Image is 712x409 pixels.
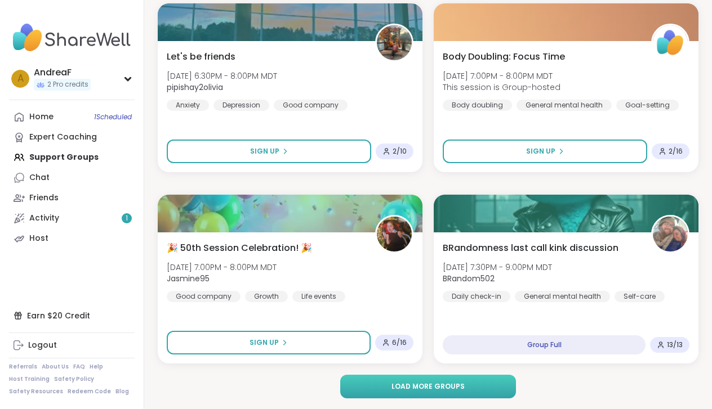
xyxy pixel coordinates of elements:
[126,214,128,223] span: 1
[167,241,312,255] span: 🎉 50th Session Celebration! 🎉
[9,18,135,57] img: ShareWell Nav Logo
[443,50,565,64] span: Body Doubling: Focus Time
[47,80,88,89] span: 2 Pro credits
[526,146,555,156] span: Sign Up
[517,100,612,111] div: General mental health
[616,100,679,111] div: Goal-setting
[292,291,345,302] div: Life events
[250,338,279,348] span: Sign Up
[274,100,348,111] div: Good company
[443,70,560,82] span: [DATE] 7:00PM - 8:00PM MDT
[443,262,552,273] span: [DATE] 7:30PM - 9:00PM MDT
[250,146,279,156] span: Sign Up
[9,363,37,371] a: Referrals
[167,273,210,284] b: Jasmine95
[9,375,50,383] a: Host Training
[29,233,48,244] div: Host
[167,140,371,163] button: Sign Up
[515,291,610,302] div: General mental health
[653,217,688,251] img: BRandom502
[443,140,647,163] button: Sign Up
[340,375,516,398] button: Load more groups
[443,335,646,354] div: Group Full
[653,25,688,60] img: ShareWell
[29,172,50,183] div: Chat
[29,213,59,224] div: Activity
[9,107,135,127] a: Home1Scheduled
[443,241,618,255] span: BRandomness last call kink discussion
[167,82,223,93] b: pipishay2olivia
[29,132,97,143] div: Expert Coaching
[167,100,209,111] div: Anxiety
[9,168,135,188] a: Chat
[9,305,135,326] div: Earn $20 Credit
[17,71,24,86] span: A
[9,228,135,249] a: Host
[167,70,277,82] span: [DATE] 6:30PM - 8:00PM MDT
[667,340,683,349] span: 13 / 13
[391,381,465,392] span: Load more groups
[29,192,59,204] div: Friends
[94,113,132,122] span: 1 Scheduled
[167,262,277,273] span: [DATE] 7:00PM - 8:00PM MDT
[167,291,241,302] div: Good company
[669,147,683,156] span: 2 / 16
[443,100,512,111] div: Body doubling
[167,50,235,64] span: Let's be friends
[167,331,371,354] button: Sign Up
[9,188,135,208] a: Friends
[9,335,135,356] a: Logout
[443,291,510,302] div: Daily check-in
[68,388,111,395] a: Redeem Code
[392,338,407,347] span: 6 / 16
[443,82,560,93] span: This session is Group-hosted
[34,66,91,79] div: AndreaF
[54,375,94,383] a: Safety Policy
[245,291,288,302] div: Growth
[115,388,129,395] a: Blog
[29,111,54,123] div: Home
[393,147,407,156] span: 2 / 10
[615,291,665,302] div: Self-care
[377,217,412,251] img: Jasmine95
[73,363,85,371] a: FAQ
[9,127,135,147] a: Expert Coaching
[9,388,63,395] a: Safety Resources
[377,25,412,60] img: pipishay2olivia
[42,363,69,371] a: About Us
[90,363,103,371] a: Help
[9,208,135,228] a: Activity1
[443,273,495,284] b: BRandom502
[213,100,269,111] div: Depression
[28,340,57,351] div: Logout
